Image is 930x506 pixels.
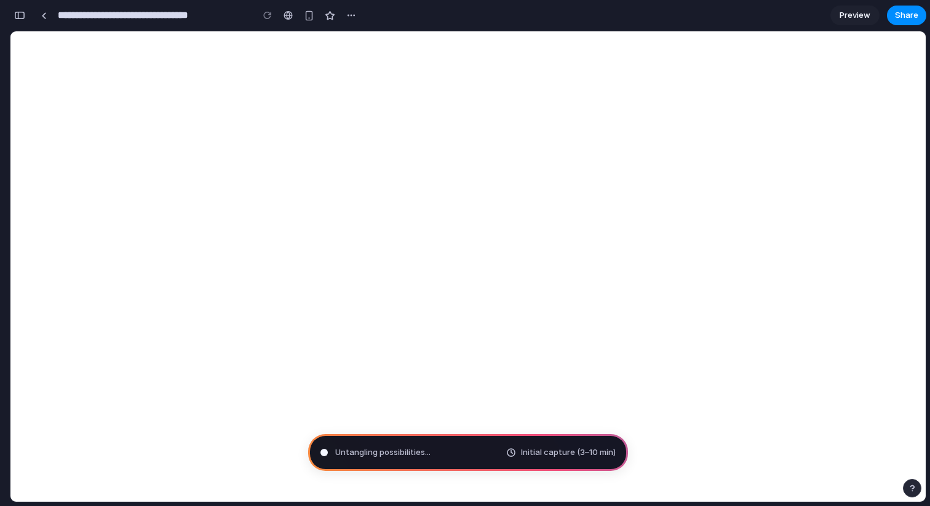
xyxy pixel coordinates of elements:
[887,6,926,25] button: Share
[895,9,918,22] span: Share
[830,6,880,25] a: Preview
[521,446,616,459] span: Initial capture (3–10 min)
[335,446,431,459] span: Untangling possibilities ...
[840,9,870,22] span: Preview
